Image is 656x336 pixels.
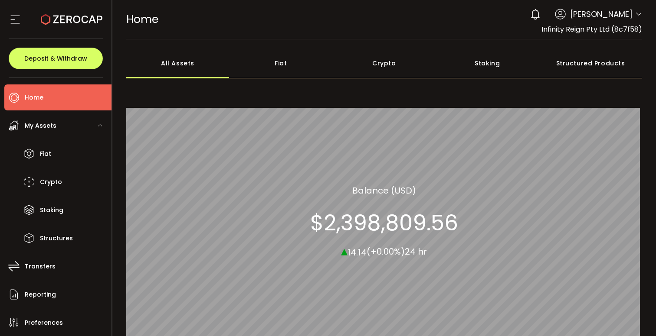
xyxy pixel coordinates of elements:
section: Balance (USD) [352,184,416,197]
section: $2,398,809.56 [310,210,458,236]
span: My Assets [25,120,56,132]
div: Crypto [332,48,436,78]
span: Deposit & Withdraw [24,55,87,61]
span: 14.14 [348,246,367,258]
div: Staking [436,48,539,78]
span: Crypto [40,176,62,188]
span: Fiat [40,148,51,160]
span: Infinity Reign Pty Ltd (8c7f58) [541,24,642,34]
span: Home [25,91,43,104]
div: All Assets [126,48,230,78]
span: Staking [40,204,63,216]
span: ▴ [341,241,348,260]
span: [PERSON_NAME] [570,8,633,20]
span: Preferences [25,317,63,329]
div: Fiat [229,48,332,78]
button: Deposit & Withdraw [9,48,103,69]
span: Structures [40,232,73,245]
span: Reporting [25,288,56,301]
span: Home [126,12,158,27]
span: 24 hr [405,246,427,258]
div: Structured Products [539,48,642,78]
span: (+0.00%) [367,246,405,258]
iframe: Chat Widget [613,294,656,336]
span: Transfers [25,260,56,273]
